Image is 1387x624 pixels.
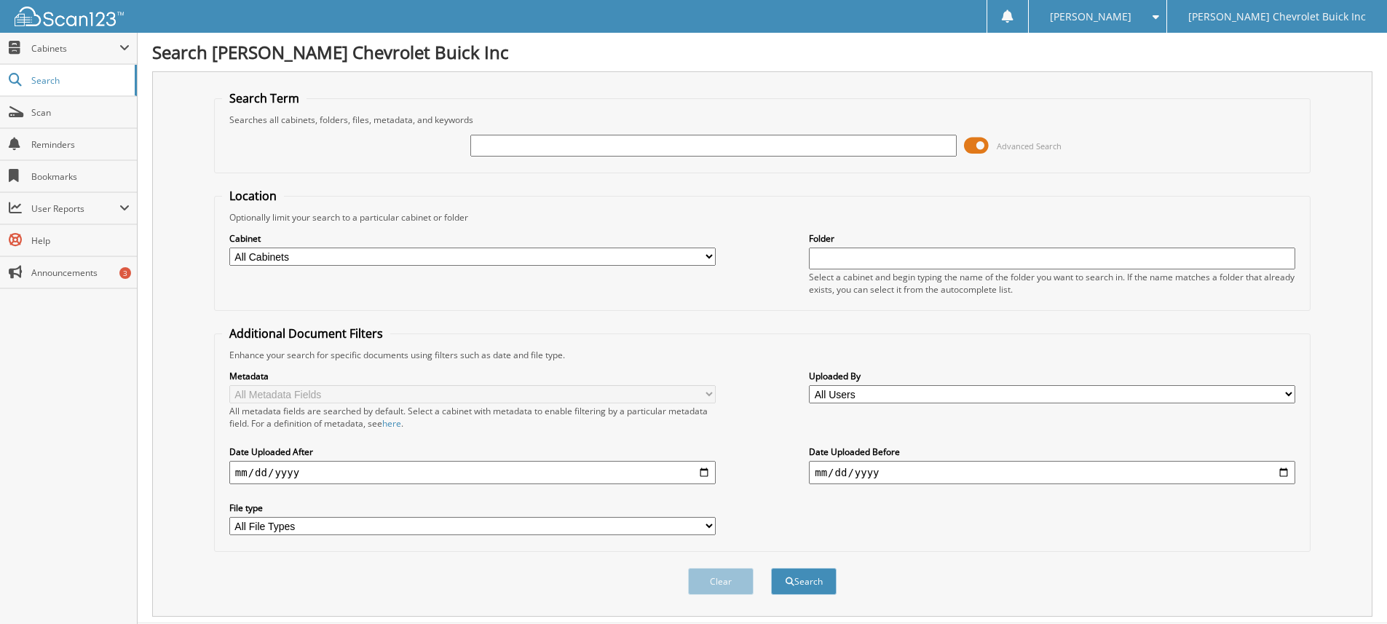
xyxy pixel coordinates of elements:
label: Date Uploaded After [229,446,716,458]
div: Select a cabinet and begin typing the name of the folder you want to search in. If the name match... [809,271,1295,296]
label: Date Uploaded Before [809,446,1295,458]
span: [PERSON_NAME] [1050,12,1131,21]
span: Advanced Search [997,141,1062,151]
div: All metadata fields are searched by default. Select a cabinet with metadata to enable filtering b... [229,405,716,430]
span: Bookmarks [31,170,130,183]
span: Scan [31,106,130,119]
legend: Additional Document Filters [222,325,390,341]
span: Announcements [31,266,130,279]
label: File type [229,502,716,514]
a: here [382,417,401,430]
label: Folder [809,232,1295,245]
legend: Location [222,188,284,204]
div: Searches all cabinets, folders, files, metadata, and keywords [222,114,1303,126]
label: Metadata [229,370,716,382]
button: Clear [688,568,754,595]
input: start [229,461,716,484]
img: scan123-logo-white.svg [15,7,124,26]
div: Enhance your search for specific documents using filters such as date and file type. [222,349,1303,361]
span: Search [31,74,127,87]
button: Search [771,568,837,595]
span: Reminders [31,138,130,151]
div: Optionally limit your search to a particular cabinet or folder [222,211,1303,224]
span: User Reports [31,202,119,215]
span: Help [31,234,130,247]
div: 3 [119,267,131,279]
input: end [809,461,1295,484]
legend: Search Term [222,90,307,106]
label: Uploaded By [809,370,1295,382]
span: Cabinets [31,42,119,55]
label: Cabinet [229,232,716,245]
span: [PERSON_NAME] Chevrolet Buick Inc [1188,12,1366,21]
h1: Search [PERSON_NAME] Chevrolet Buick Inc [152,40,1372,64]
